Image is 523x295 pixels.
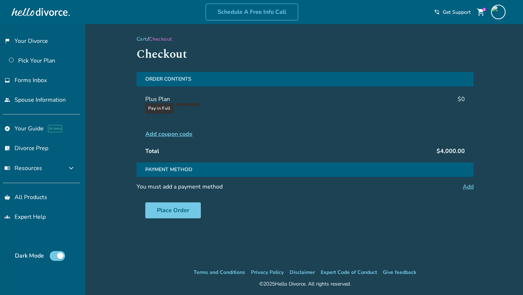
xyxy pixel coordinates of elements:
span: Checkout [149,36,172,43]
span: Total [145,147,159,155]
img: pevefef982@dawhe.com [491,5,506,19]
span: Plus Plan [145,95,170,103]
span: Resources [4,164,42,172]
span: expand_more [67,164,76,173]
li: Give feedback [383,268,417,277]
span: shopping_cart [477,8,485,16]
span: list_alt_check [4,145,10,151]
span: inbox [4,77,10,83]
h1: Checkout [137,45,474,63]
span: Dark Mode [15,252,44,260]
div: You must add a payment method [137,183,223,191]
span: phone_in_talk [434,9,440,15]
div: / [137,36,474,43]
button: Place Order [145,202,201,218]
a: phone_in_talkGet Support [434,9,471,16]
span: $4,000.00 [437,147,465,155]
span: Order Contents [142,72,194,86]
span: shopping_basket [4,194,10,200]
div: © 2025 Hello Divorce. All rights reserved. [259,280,351,288]
a: Schedule A Free Info Call [206,4,298,20]
span: flag_2 [4,38,10,44]
span: groups [4,214,10,220]
div: 1 [482,8,486,11]
a: Cart [137,36,147,43]
li: Disclaimer [289,268,315,277]
span: Get Support [443,9,471,16]
a: Add [463,183,474,191]
a: Expert Code of Conduct [321,269,377,276]
span: Add coupon code [145,130,192,138]
span: explore [4,126,10,132]
span: Forms Inbox [15,76,47,84]
a: Terms and Conditions [194,269,245,276]
span: menu_book [4,165,10,171]
span: people [4,97,10,103]
span: $0 [458,95,465,103]
span: Payment Method [142,162,195,177]
a: Privacy Policy [251,269,284,276]
span: AI beta [48,125,62,132]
